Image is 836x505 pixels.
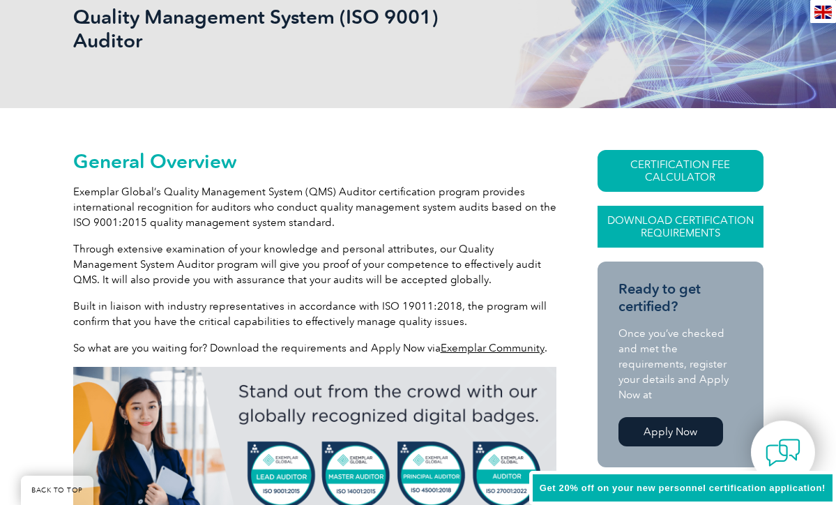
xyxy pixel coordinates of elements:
[73,241,556,287] p: Through extensive examination of your knowledge and personal attributes, our Quality Management S...
[540,483,826,493] span: Get 20% off on your new personnel certification application!
[21,476,93,505] a: BACK TO TOP
[73,340,556,356] p: So what are you waiting for? Download the requirements and Apply Now via .
[73,150,556,172] h2: General Overview
[73,5,453,52] h1: Quality Management System (ISO 9001) Auditor
[73,299,556,329] p: Built in liaison with industry representatives in accordance with ISO 19011:2018, the program wil...
[598,206,763,248] a: Download Certification Requirements
[618,326,743,402] p: Once you’ve checked and met the requirements, register your details and Apply Now at
[618,417,723,446] a: Apply Now
[814,6,832,19] img: en
[766,435,800,470] img: contact-chat.png
[618,280,743,315] h3: Ready to get certified?
[598,150,763,192] a: CERTIFICATION FEE CALCULATOR
[441,342,545,354] a: Exemplar Community
[73,184,556,230] p: Exemplar Global’s Quality Management System (QMS) Auditor certification program provides internat...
